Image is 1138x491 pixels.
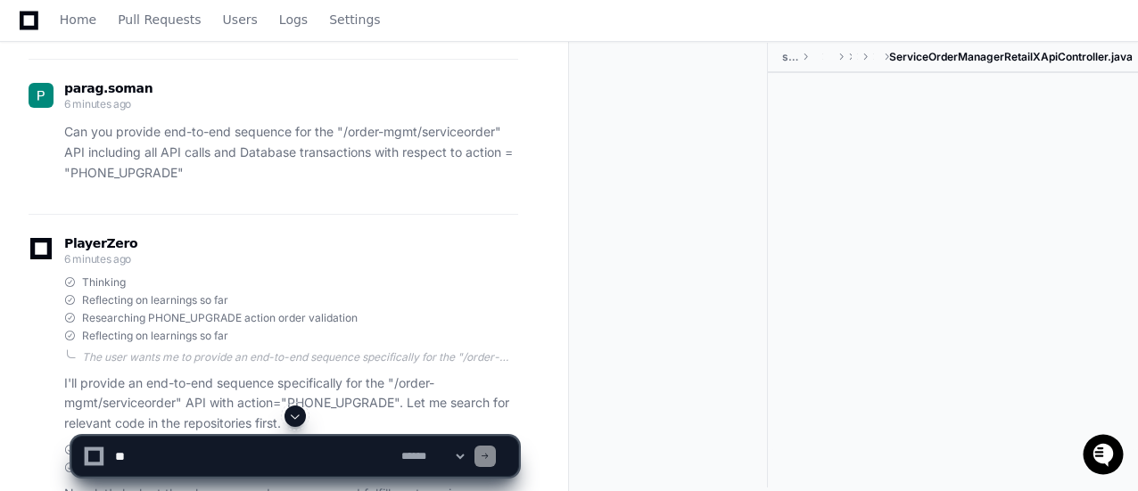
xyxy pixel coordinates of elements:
button: Start new chat [303,138,325,160]
span: 6 minutes ago [64,252,131,266]
div: Welcome [18,71,325,100]
span: 6 minutes ago [64,97,131,110]
span: Researching PHONE_UPGRADE action order validation [82,311,358,325]
p: Can you provide end-to-end sequence for the "/order-mgmt/serviceorder" API including all API call... [64,122,518,183]
span: ServiceOrderManagerRetailXApiController.java [889,50,1133,64]
img: ACg8ocLL3vXvdba5S5V7nChXuiKYjYAj5GQFF3QGVBb6etwgLiZA=s96-c [29,83,54,108]
span: Reflecting on learnings so far [82,293,228,307]
div: Start new chat [61,133,293,151]
span: Logs [279,14,308,25]
span: Pull Requests [118,14,201,25]
span: serviceorder-manager-retail-xapi [782,50,797,64]
div: The user wants me to provide an end-to-end sequence specifically for the "/order-mgmt/serviceorde... [82,350,518,364]
a: Powered byPylon [126,186,216,200]
span: Pylon [177,187,216,200]
iframe: Open customer support [1081,432,1129,480]
span: Users [223,14,258,25]
span: PlayerZero [64,238,137,249]
span: Thinking [82,275,126,290]
span: Home [60,14,96,25]
p: I'll provide an end-to-end sequence specifically for the "/order-mgmt/serviceorder" API with acti... [64,373,518,434]
span: Settings [329,14,380,25]
img: PlayerZero [18,18,54,53]
span: Reflecting on learnings so far [82,329,228,343]
img: 1736555170064-99ba0984-63c1-480f-8ee9-699278ef63ed [18,133,50,165]
span: parag.soman [64,81,153,95]
div: We're available if you need us! [61,151,226,165]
